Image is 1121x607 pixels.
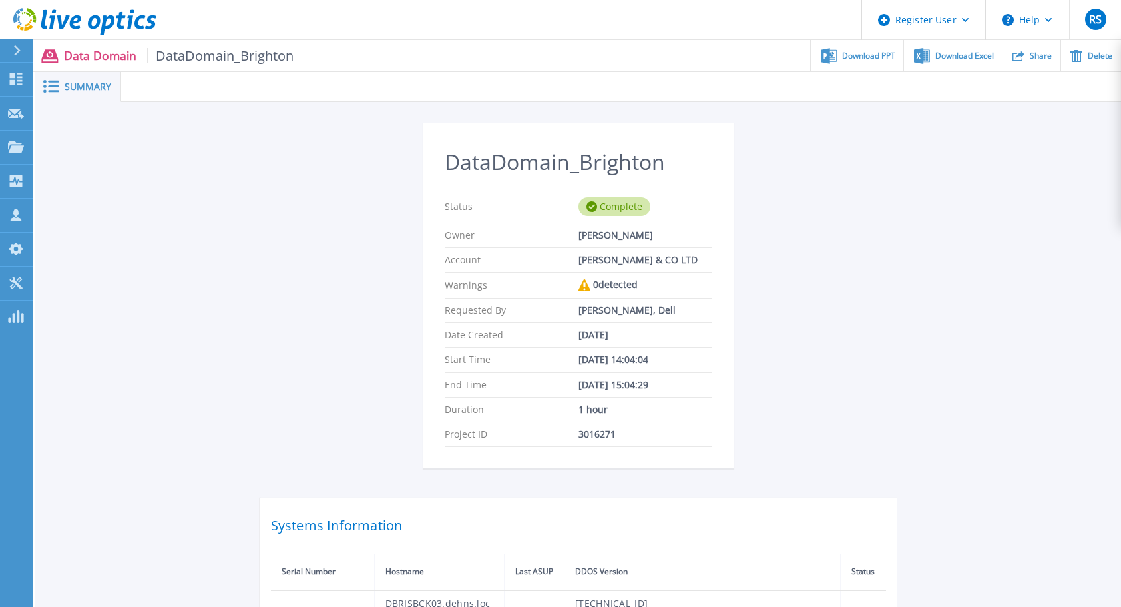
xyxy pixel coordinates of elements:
[578,330,712,340] div: [DATE]
[842,52,895,60] span: Download PPT
[271,554,375,590] th: Serial Number
[841,554,886,590] th: Status
[445,305,578,316] p: Requested By
[1089,14,1102,25] span: RS
[445,429,578,440] p: Project ID
[445,330,578,340] p: Date Created
[578,279,712,291] div: 0 detected
[64,48,294,63] p: Data Domain
[564,554,841,590] th: DDOS Version
[445,279,578,291] p: Warnings
[445,255,578,265] p: Account
[271,514,886,538] h2: Systems Information
[445,197,578,216] p: Status
[445,354,578,365] p: Start Time
[505,554,564,590] th: Last ASUP
[445,150,712,175] h2: DataDomain_Brighton
[445,230,578,241] p: Owner
[374,554,505,590] th: Hostname
[1030,52,1052,60] span: Share
[578,305,712,316] div: [PERSON_NAME], Dell
[578,255,712,265] div: [PERSON_NAME] & CO LTD
[1088,52,1112,60] span: Delete
[578,404,712,415] div: 1 hour
[578,230,712,241] div: [PERSON_NAME]
[935,52,994,60] span: Download Excel
[445,404,578,415] p: Duration
[578,429,712,440] div: 3016271
[578,354,712,365] div: [DATE] 14:04:04
[65,82,111,91] span: Summary
[147,48,294,63] span: DataDomain_Brighton
[578,197,650,216] div: Complete
[445,380,578,390] p: End Time
[578,380,712,390] div: [DATE] 15:04:29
